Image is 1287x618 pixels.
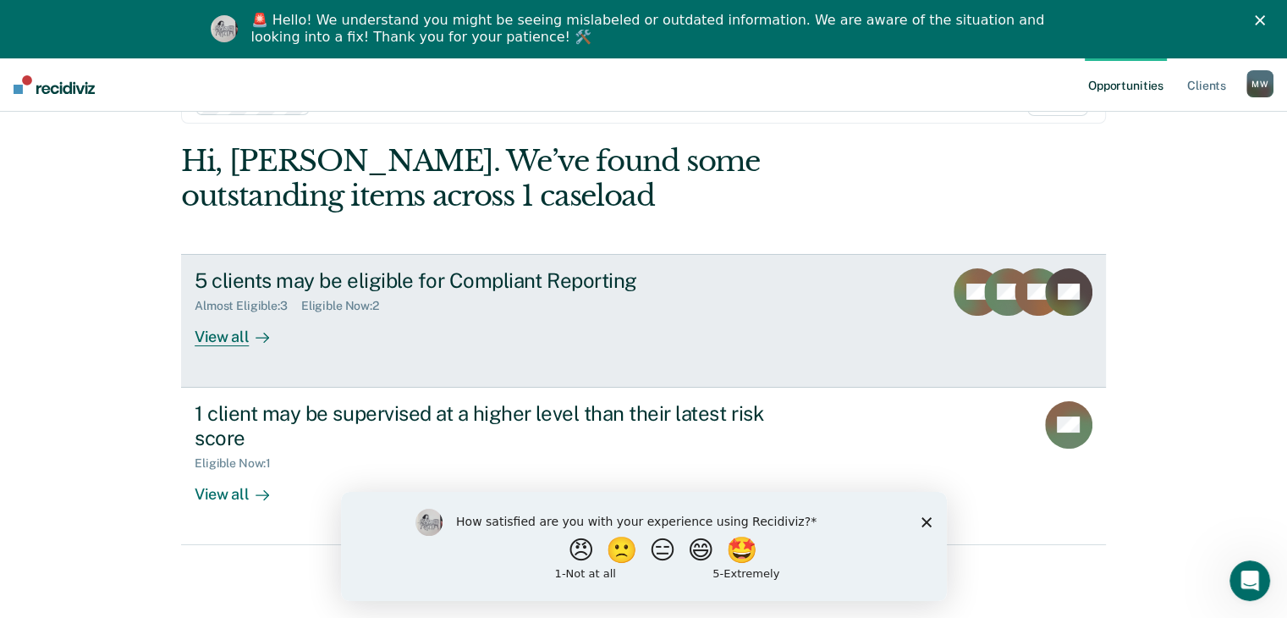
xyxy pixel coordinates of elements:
div: View all [195,313,289,346]
div: Eligible Now : 1 [195,456,284,471]
div: Almost Eligible : 3 [195,299,301,313]
div: Hi, [PERSON_NAME]. We’ve found some outstanding items across 1 caseload [181,144,921,213]
a: 1 client may be supervised at a higher level than their latest risk scoreEligible Now:1View all [181,388,1106,545]
a: Clients [1184,58,1229,112]
img: Profile image for Kim [211,15,238,42]
div: 1 client may be supervised at a higher level than their latest risk score [195,401,789,450]
div: M W [1246,70,1273,97]
img: Recidiviz [14,75,95,94]
div: Close [1255,15,1272,25]
div: Eligible Now : 2 [301,299,393,313]
iframe: Intercom live chat [1229,560,1270,601]
div: 🚨 Hello! We understand you might be seeing mislabeled or outdated information. We are aware of th... [251,12,1050,46]
div: View all [195,471,289,504]
iframe: Survey by Kim from Recidiviz [341,492,947,601]
div: 5 clients may be eligible for Compliant Reporting [195,268,789,293]
button: MW [1246,70,1273,97]
a: Opportunities [1085,58,1167,112]
a: 5 clients may be eligible for Compliant ReportingAlmost Eligible:3Eligible Now:2View all [181,254,1106,388]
